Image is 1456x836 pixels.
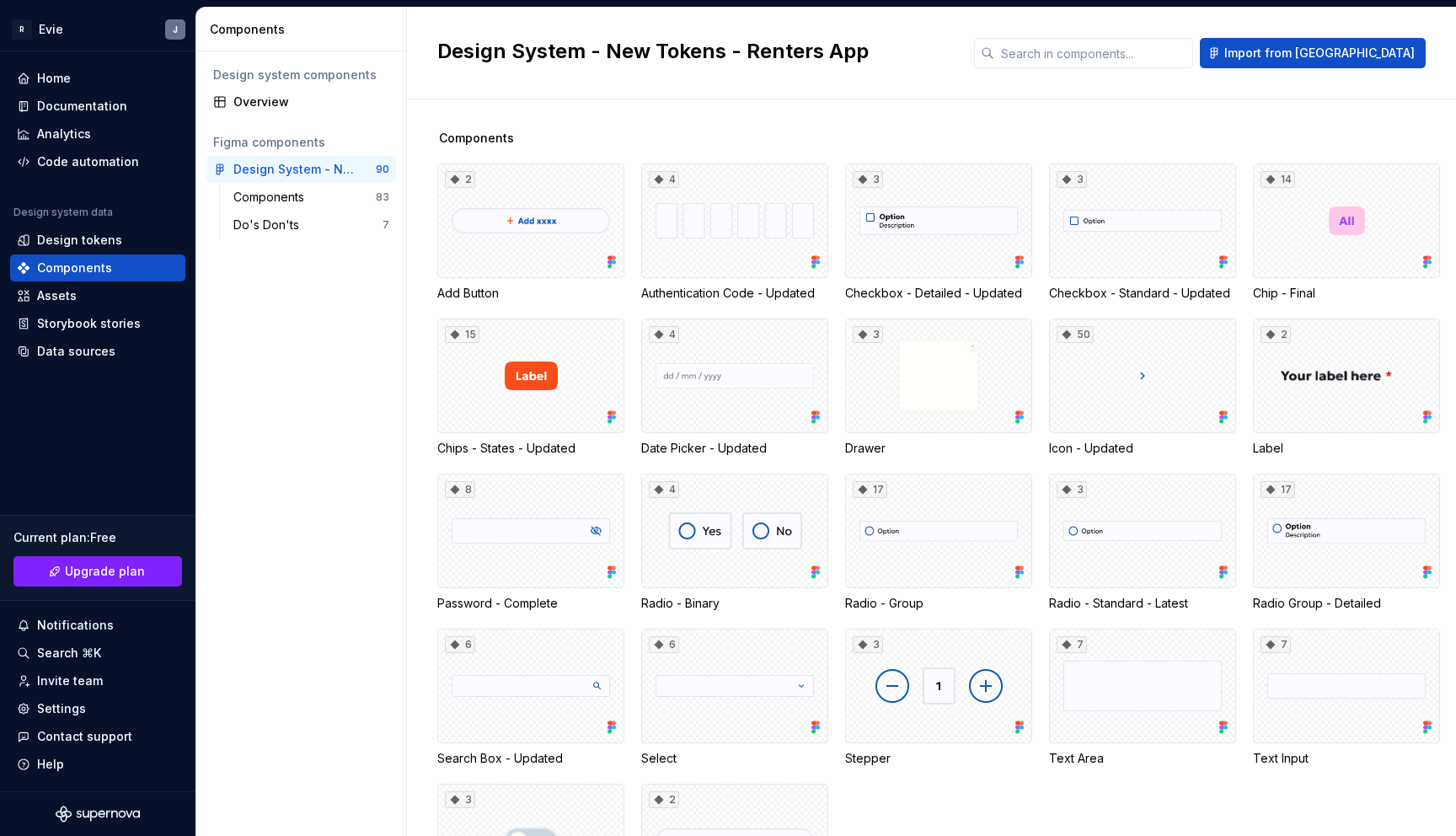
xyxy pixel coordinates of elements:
[641,750,828,767] div: Select
[649,791,679,808] div: 2
[845,629,1032,767] div: 3Stepper
[227,212,396,238] a: Do's Don'ts7
[445,481,475,498] div: 8
[213,67,389,83] div: Design system components
[1261,171,1295,188] div: 14
[1057,326,1094,343] div: 50
[37,70,71,87] div: Home
[10,148,185,175] a: Code automation
[37,153,139,170] div: Code automation
[65,563,145,580] span: Upgrade plan
[206,156,396,183] a: Design System - New Tokens - Renters App90
[1253,440,1440,457] div: Label
[845,440,1032,457] div: Drawer
[1253,319,1440,457] div: 2Label
[845,595,1032,612] div: Radio - Group
[10,751,185,778] button: Help
[233,94,389,110] div: Overview
[37,645,101,662] div: Search ⌘K
[641,285,828,302] div: Authentication Code - Updated
[37,260,112,276] div: Components
[10,255,185,281] a: Components
[10,65,185,92] a: Home
[206,88,396,115] a: Overview
[37,232,122,249] div: Design tokens
[445,636,475,653] div: 6
[641,474,828,612] div: 4Radio - Binary
[853,481,887,498] div: 17
[1253,163,1440,302] div: 14Chip - Final
[1049,595,1236,612] div: Radio - Standard - Latest
[437,750,624,767] div: Search Box - Updated
[3,11,192,47] button: REvieJ
[13,206,113,219] div: Design system data
[994,38,1193,68] input: Search in components...
[10,282,185,309] a: Assets
[233,161,359,178] div: Design System - New Tokens - Renters App
[376,163,389,176] div: 90
[845,285,1032,302] div: Checkbox - Detailed - Updated
[1057,636,1087,653] div: 7
[641,629,828,767] div: 6Select
[1224,45,1415,62] span: Import from [GEOGRAPHIC_DATA]
[649,171,679,188] div: 4
[37,126,91,142] div: Analytics
[1049,285,1236,302] div: Checkbox - Standard - Updated
[173,23,178,36] div: J
[56,806,140,823] svg: Supernova Logo
[641,163,828,302] div: 4Authentication Code - Updated
[10,338,185,365] a: Data sources
[1049,750,1236,767] div: Text Area
[10,121,185,147] a: Analytics
[853,171,883,188] div: 3
[845,474,1032,612] div: 17Radio - Group
[1057,171,1087,188] div: 3
[37,98,127,115] div: Documentation
[1049,629,1236,767] div: 7Text Area
[10,723,185,750] button: Contact support
[437,163,624,302] div: 2Add Button
[1049,163,1236,302] div: 3Checkbox - Standard - Updated
[10,640,185,667] button: Search ⌘K
[845,163,1032,302] div: 3Checkbox - Detailed - Updated
[437,595,624,612] div: Password - Complete
[437,285,624,302] div: Add Button
[1253,629,1440,767] div: 7Text Input
[437,629,624,767] div: 6Search Box - Updated
[376,190,389,204] div: 83
[10,612,185,639] button: Notifications
[1253,474,1440,612] div: 17Radio Group - Detailed
[649,481,679,498] div: 4
[641,319,828,457] div: 4Date Picker - Updated
[1049,440,1236,457] div: Icon - Updated
[1049,474,1236,612] div: 3Radio - Standard - Latest
[641,595,828,612] div: Radio - Binary
[445,326,479,343] div: 15
[10,227,185,254] a: Design tokens
[383,218,389,232] div: 7
[853,326,883,343] div: 3
[1057,481,1087,498] div: 3
[37,617,114,634] div: Notifications
[233,189,311,206] div: Components
[37,315,141,332] div: Storybook stories
[1261,636,1291,653] div: 7
[10,667,185,694] a: Invite team
[437,474,624,612] div: 8Password - Complete
[37,287,77,304] div: Assets
[439,130,514,147] span: Components
[233,217,306,233] div: Do's Don'ts
[37,343,115,360] div: Data sources
[10,695,185,722] a: Settings
[445,171,475,188] div: 2
[437,319,624,457] div: 15Chips - States - Updated
[213,134,389,151] div: Figma components
[37,728,132,745] div: Contact support
[437,440,624,457] div: Chips - States - Updated
[1200,38,1426,68] button: Import from [GEOGRAPHIC_DATA]
[1253,750,1440,767] div: Text Input
[649,326,679,343] div: 4
[1253,285,1440,302] div: Chip - Final
[445,791,475,808] div: 3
